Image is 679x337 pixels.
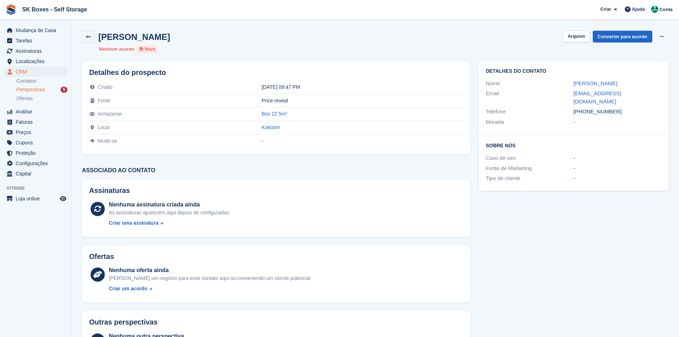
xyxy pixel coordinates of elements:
a: Criar um acordo [109,285,312,292]
a: [PERSON_NAME] [573,80,617,86]
span: Mudança de Casa [16,25,58,35]
div: [DATE] 09:47 PM [262,84,463,90]
div: Telefone [486,108,573,116]
div: Criar uma assinatura [109,219,158,227]
span: Criar [600,6,611,13]
a: menu [4,169,67,179]
span: Perspectivas [16,86,45,93]
div: - [573,164,661,173]
h2: Outras perspectivas [89,318,158,326]
a: Ofertas [16,95,67,102]
div: [PERSON_NAME] um negócio para esse contato aqui ou convertendo um cliente potencial. [109,275,312,282]
span: Assinaturas [16,46,58,56]
span: Armazenar [98,111,122,117]
a: menu [4,127,67,137]
span: Capital [16,169,58,179]
img: SK Boxes - Comercial [651,6,658,13]
a: menu [4,46,67,56]
a: menu [4,138,67,148]
div: Nenhuma assinatura criada ainda [109,200,230,209]
div: Nenhuma oferta ainda [109,266,312,275]
span: Localizações [16,56,58,66]
a: menu [4,158,67,168]
h3: Associado ao contato [82,167,470,174]
h2: Ofertas [89,252,114,261]
span: Ajuda [632,6,645,13]
span: Fonte [98,98,110,103]
a: Perspectivas 5 [16,86,67,93]
span: Criado [98,84,112,90]
div: As assinaturas aparecem aqui depois de configuradas. [109,209,230,216]
span: Tarefas [16,36,58,46]
span: Conta [659,6,673,13]
div: Caso de uso [486,154,573,162]
a: menu [4,194,67,204]
h2: Detalhes do prospecto [89,68,463,77]
div: Price reveal [262,98,463,103]
h2: Detalhes do contato [486,68,661,74]
a: [EMAIL_ADDRESS][DOMAIN_NAME] [573,90,621,104]
a: Criar uma assinatura [109,219,230,227]
div: Fonte de Marketing [486,164,573,173]
div: Nome [486,80,573,88]
a: menu [4,56,67,66]
span: Ofertas [16,95,33,102]
div: Tipo de cliente [486,174,573,183]
button: Arquivo [563,31,590,42]
a: Box 22.5m² [262,111,287,117]
div: 5 [61,87,67,93]
a: menu [4,67,67,77]
div: [PHONE_NUMBER] [573,108,661,116]
img: stora-icon-8386f47178a22dfd0bd8f6a31ec36ba5ce8667c1dd55bd0f319d3a0aa187defe.svg [6,4,16,15]
div: Email [486,90,573,106]
a: menu [4,117,67,127]
li: Nenhum acordo [99,46,134,53]
li: Novo [137,46,158,53]
span: Proteção [16,148,58,158]
div: Morada [486,118,573,126]
div: Criar um acordo [109,285,147,292]
span: Mude-se [98,138,117,144]
span: Preços [16,127,58,137]
a: Loja de pré-visualização [59,194,67,203]
span: Vitrine [6,185,71,192]
span: Loja online [16,194,58,204]
div: - [573,118,661,126]
div: - [573,154,661,162]
span: Faturas [16,117,58,127]
span: Cupons [16,138,58,148]
a: SK Boxes - Self Storage [19,4,90,15]
a: menu [4,25,67,35]
h2: [PERSON_NAME] [98,32,170,42]
div: - [262,138,463,144]
span: Análise [16,107,58,117]
span: Local [98,124,109,130]
span: CRM [16,67,58,77]
h2: Sobre Nós [486,142,661,149]
span: Configurações [16,158,58,168]
a: menu [4,148,67,158]
a: Kokoom [262,124,280,130]
a: Converter para acordo [593,31,652,42]
a: menu [4,36,67,46]
div: - [573,174,661,183]
a: Contatos [16,78,67,85]
h2: Assinaturas [89,187,463,195]
a: menu [4,107,67,117]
